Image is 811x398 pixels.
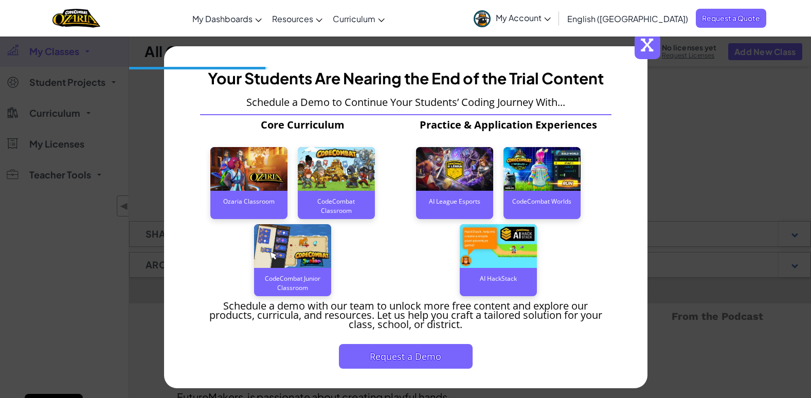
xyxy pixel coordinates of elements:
div: CodeCombat Worlds [503,191,581,211]
span: My Account [496,12,551,23]
span: Curriculum [333,13,375,24]
span: English ([GEOGRAPHIC_DATA]) [567,13,688,24]
a: Ozaria by CodeCombat logo [52,8,100,29]
div: AI League Esports [416,191,493,211]
img: Home [52,8,100,29]
p: Core Curriculum [200,120,406,130]
h3: Your Students Are Nearing the End of the Trial Content [208,67,604,90]
img: CodeCombat [298,147,375,191]
div: CodeCombat Classroom [298,191,375,211]
div: Ozaria Classroom [210,191,287,211]
p: Practice & Application Experiences [406,120,611,130]
div: AI HackStack [460,268,537,288]
span: x [635,33,660,59]
button: Request a Demo [339,344,473,369]
img: CodeCombat World [503,147,581,191]
img: AI Hackstack [460,224,537,268]
span: Resources [272,13,313,24]
img: avatar [474,10,491,27]
p: Schedule a Demo to Continue Your Students’ Coding Journey With... [246,98,565,107]
img: AI League [416,147,493,191]
a: My Dashboards [187,5,267,32]
p: Schedule a demo with our team to unlock more free content and explore our products, curricula, ​a... [200,301,611,329]
img: Ozaria [210,147,287,191]
div: CodeCombat Junior Classroom [254,268,331,288]
img: CodeCombat Junior [254,224,331,268]
a: Curriculum [328,5,390,32]
a: My Account [468,2,556,34]
a: English ([GEOGRAPHIC_DATA]) [562,5,693,32]
a: Resources [267,5,328,32]
a: Request a Quote [696,9,766,28]
span: My Dashboards [192,13,253,24]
